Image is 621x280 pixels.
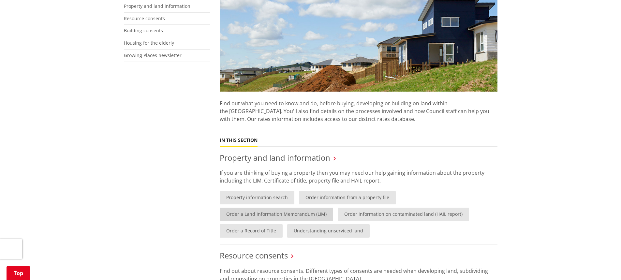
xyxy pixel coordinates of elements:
a: Housing for the elderly [124,40,174,46]
h5: In this section [220,138,258,143]
a: Understanding unserviced land [287,224,370,238]
a: Growing Places newsletter [124,52,182,58]
a: Order a Record of Title [220,224,283,238]
a: Property and land information [220,152,330,163]
a: Top [7,266,30,280]
p: Find out what you need to know and do, before buying, developing or building on land within the [... [220,92,497,131]
a: Resource consents [220,250,288,261]
a: Order information on contaminated land (HAIL report) [338,208,469,221]
a: Property and land information [124,3,190,9]
a: Order a Land Information Memorandum (LIM) [220,208,333,221]
iframe: Messenger Launcher [591,253,614,276]
a: Building consents [124,27,163,34]
a: Property information search [220,191,294,204]
p: If you are thinking of buying a property then you may need our help gaining information about the... [220,169,497,184]
a: Resource consents [124,15,165,22]
a: Order information from a property file [299,191,396,204]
